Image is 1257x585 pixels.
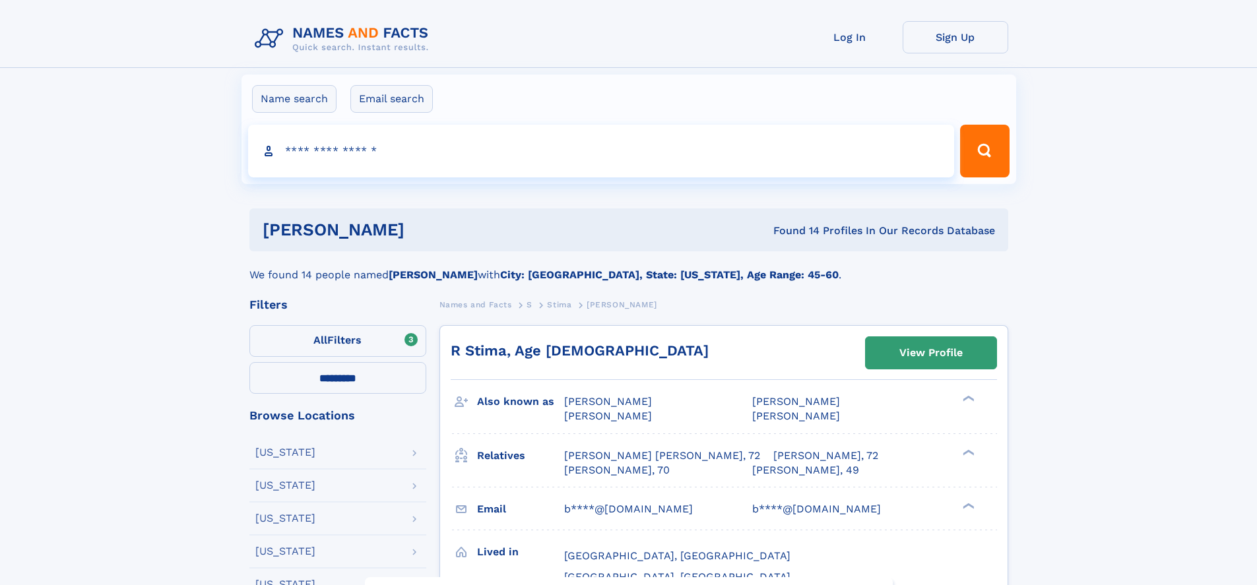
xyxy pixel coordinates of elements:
[477,541,564,563] h3: Lived in
[959,501,975,510] div: ❯
[255,447,315,458] div: [US_STATE]
[249,251,1008,283] div: We found 14 people named with .
[249,410,426,421] div: Browse Locations
[903,21,1008,53] a: Sign Up
[547,296,571,313] a: Stima
[249,21,439,57] img: Logo Names and Facts
[547,300,571,309] span: Stima
[564,463,670,477] a: [PERSON_NAME], 70
[866,337,996,369] a: View Profile
[451,342,709,359] a: R Stima, Age [DEMOGRAPHIC_DATA]
[564,549,790,562] span: [GEOGRAPHIC_DATA], [GEOGRAPHIC_DATA]
[752,463,859,477] a: [PERSON_NAME], 49
[350,85,433,113] label: Email search
[255,546,315,557] div: [US_STATE]
[752,410,840,422] span: [PERSON_NAME]
[564,410,652,422] span: [PERSON_NAME]
[263,222,589,238] h1: [PERSON_NAME]
[564,570,790,583] span: [GEOGRAPHIC_DATA], [GEOGRAPHIC_DATA]
[589,224,995,238] div: Found 14 Profiles In Our Records Database
[527,300,532,309] span: S
[752,395,840,408] span: [PERSON_NAME]
[773,448,878,463] a: [PERSON_NAME], 72
[477,445,564,467] h3: Relatives
[959,448,975,456] div: ❯
[439,296,512,313] a: Names and Facts
[500,268,839,281] b: City: [GEOGRAPHIC_DATA], State: [US_STATE], Age Range: 45-60
[587,300,657,309] span: [PERSON_NAME]
[255,480,315,491] div: [US_STATE]
[564,448,760,463] a: [PERSON_NAME] [PERSON_NAME], 72
[527,296,532,313] a: S
[477,390,564,413] h3: Also known as
[959,394,975,403] div: ❯
[960,125,1009,177] button: Search Button
[255,513,315,524] div: [US_STATE]
[252,85,337,113] label: Name search
[249,299,426,311] div: Filters
[797,21,903,53] a: Log In
[477,498,564,520] h3: Email
[249,325,426,357] label: Filters
[899,338,963,368] div: View Profile
[313,334,327,346] span: All
[389,268,478,281] b: [PERSON_NAME]
[564,395,652,408] span: [PERSON_NAME]
[248,125,955,177] input: search input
